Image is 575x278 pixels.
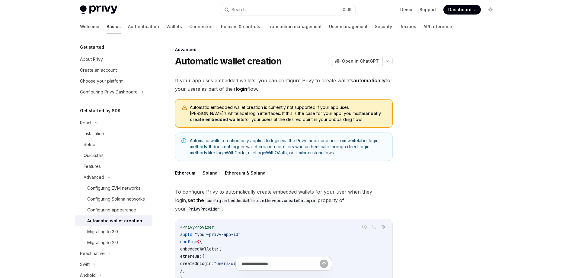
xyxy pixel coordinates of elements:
[128,19,159,34] a: Authentication
[180,253,202,259] span: ethereum:
[225,166,266,180] button: Ethereum & Solana
[353,77,385,83] strong: automatically
[204,197,318,204] code: config.embeddedWallets.ethereum.createOnLogin
[80,261,90,268] div: Swift
[202,253,204,259] span: {
[87,195,145,203] div: Configuring Solana networks
[75,172,152,183] button: Advanced
[75,183,152,194] a: Configuring EVM networks
[190,104,386,123] span: Automatic embedded wallet creation is currently not supported if your app uses [PERSON_NAME]’s wh...
[360,223,368,231] button: Report incorrect code
[75,65,152,76] a: Create an account
[75,87,152,97] button: Configuring Privy Dashboard
[221,19,260,34] a: Policies & controls
[189,19,214,34] a: Connectors
[75,259,152,270] button: Swift
[331,56,382,66] button: Open in ChatGPT
[370,223,378,231] button: Copy the contents from the code block
[75,139,152,150] a: Setup
[166,19,182,34] a: Wallets
[75,76,152,87] a: Choose your platform
[87,228,118,235] div: Migrating to 3.0
[320,260,328,268] button: Send message
[75,161,152,172] a: Features
[187,197,318,203] strong: set the
[423,19,452,34] a: API reference
[80,250,105,257] div: React native
[175,188,393,213] span: To configure Privy to automatically create embedded wallets for your user when they login, proper...
[80,44,104,51] h5: Get started
[75,117,152,128] button: React
[197,239,200,244] span: {
[181,105,187,111] svg: Warning
[80,107,121,114] h5: Get started by SDK
[80,56,103,63] div: About Privy
[180,224,183,230] span: <
[75,194,152,204] a: Configuring Solana networks
[342,58,379,64] span: Open in ChatGPT
[195,232,241,237] span: "your-privy-app-id"
[448,7,471,13] span: Dashboard
[75,237,152,248] a: Migrating to 2.0
[84,141,95,148] div: Setup
[203,166,218,180] button: Solana
[200,239,202,244] span: {
[192,232,195,237] span: =
[443,5,481,15] a: Dashboard
[87,206,136,214] div: Configuring appearance
[236,86,247,92] strong: login
[107,19,121,34] a: Basics
[190,138,386,156] span: Automatic wallet creation only applies to login via the Privy modal and not from whitelabel login...
[80,119,91,126] div: React
[375,19,392,34] a: Security
[186,206,222,212] code: PrivyProvider
[242,257,320,270] input: Ask a question...
[486,5,495,15] button: Toggle dark mode
[80,77,123,85] div: Choose your platform
[195,239,197,244] span: =
[175,47,393,53] div: Advanced
[420,7,436,13] a: Support
[80,88,138,96] div: Configuring Privy Dashboard
[380,223,388,231] button: Ask AI
[75,226,152,237] a: Migrating to 3.0
[87,185,140,192] div: Configuring EVM networks
[84,163,101,170] div: Features
[80,19,99,34] a: Welcome
[400,7,412,13] a: Demo
[175,76,393,93] span: If your app uses embedded wallets, you can configure Privy to create wallets for your users as pa...
[180,239,195,244] span: config
[180,232,192,237] span: appId
[84,152,104,159] div: Quickstart
[75,54,152,65] a: About Privy
[175,56,282,67] h1: Automatic wallet creation
[181,138,186,143] svg: Note
[180,246,219,252] span: embeddedWallets:
[80,67,117,74] div: Create an account
[75,248,152,259] button: React native
[80,5,117,14] img: light logo
[87,217,142,224] div: Automatic wallet creation
[329,19,368,34] a: User management
[84,130,104,137] div: Installation
[75,204,152,215] a: Configuring appearance
[75,150,152,161] a: Quickstart
[87,239,118,246] div: Migrating to 2.0
[75,128,152,139] a: Installation
[175,166,195,180] button: Ethereum
[232,6,248,13] div: Search...
[75,215,152,226] a: Automatic wallet creation
[219,246,221,252] span: {
[267,19,322,34] a: Transaction management
[343,7,352,12] span: Ctrl K
[84,174,104,181] div: Advanced
[183,224,214,230] span: PrivyProvider
[220,4,355,15] button: Search...CtrlK
[399,19,416,34] a: Recipes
